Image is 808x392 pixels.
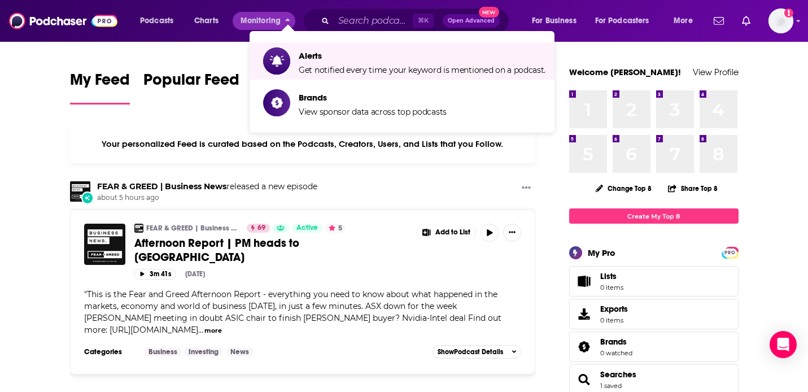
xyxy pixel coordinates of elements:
[134,224,143,233] img: FEAR & GREED | Business News
[70,70,130,104] a: My Feed
[84,224,125,265] img: Afternoon Report | PM heads to US
[226,347,254,356] a: News
[143,70,239,96] span: Popular Feed
[140,13,173,29] span: Podcasts
[97,181,317,192] h3: released a new episode
[134,236,299,264] span: Afternoon Report | PM heads to [GEOGRAPHIC_DATA]
[97,193,317,203] span: about 5 hours ago
[185,270,205,278] div: [DATE]
[600,349,632,357] a: 0 watched
[413,14,434,28] span: ⌘ K
[233,12,295,30] button: close menu
[768,8,793,33] img: User Profile
[503,224,521,242] button: Show More Button
[448,18,495,24] span: Open Advanced
[296,223,318,234] span: Active
[9,10,117,32] img: Podchaser - Follow, Share and Rate Podcasts
[573,372,596,387] a: Searches
[184,347,223,356] a: Investing
[600,316,628,324] span: 0 items
[334,12,413,30] input: Search podcasts, credits, & more...
[299,50,545,61] span: Alerts
[132,12,188,30] button: open menu
[600,304,628,314] span: Exports
[97,181,226,191] a: FEAR & GREED | Business News
[569,67,681,77] a: Welcome [PERSON_NAME]!
[589,181,659,195] button: Change Top 8
[737,11,755,31] a: Show notifications dropdown
[146,224,239,233] a: FEAR & GREED | Business News
[84,289,501,335] span: "
[600,271,617,281] span: Lists
[299,107,447,117] span: View sponsor data across top podcasts
[600,369,636,380] a: Searches
[257,223,265,234] span: 69
[573,306,596,322] span: Exports
[134,236,409,264] a: Afternoon Report | PM heads to [GEOGRAPHIC_DATA]
[667,177,718,199] button: Share Top 8
[588,247,615,258] div: My Pro
[600,337,627,347] span: Brands
[81,191,94,204] div: New Episode
[768,8,793,33] button: Show profile menu
[600,271,623,281] span: Lists
[600,284,623,291] span: 0 items
[600,382,622,390] a: 1 saved
[299,92,447,103] span: Brands
[134,269,176,280] button: 3m 41s
[84,347,135,356] h3: Categories
[709,11,728,31] a: Show notifications dropdown
[325,224,346,233] button: 5
[573,273,596,289] span: Lists
[417,224,476,242] button: Show More Button
[299,65,545,75] span: Get notified every time your keyword is mentioned on a podcast.
[313,8,520,34] div: Search podcasts, credits, & more...
[595,13,649,29] span: For Podcasters
[143,70,239,104] a: Popular Feed
[674,13,693,29] span: More
[84,289,501,335] span: This is the Fear and Greed Afternoon Report - everything you need to know about what happened in ...
[532,13,576,29] span: For Business
[479,7,499,18] span: New
[569,208,739,224] a: Create My Top 8
[187,12,225,30] a: Charts
[524,12,591,30] button: open menu
[588,12,666,30] button: open menu
[573,339,596,355] a: Brands
[600,337,632,347] a: Brands
[666,12,707,30] button: open menu
[517,181,535,195] button: Show More Button
[693,67,739,77] a: View Profile
[204,326,222,336] button: more
[723,249,737,257] span: PRO
[144,347,182,356] a: Business
[438,348,503,356] span: Show Podcast Details
[198,325,203,335] span: ...
[247,224,270,233] a: 69
[443,14,500,28] button: Open AdvancedNew
[292,224,322,233] a: Active
[770,331,797,358] div: Open Intercom Messenger
[435,228,470,237] span: Add to List
[569,266,739,297] a: Lists
[768,8,793,33] span: Logged in as jhutchinson
[569,332,739,362] span: Brands
[569,299,739,329] a: Exports
[70,181,90,202] img: FEAR & GREED | Business News
[241,13,281,29] span: Monitoring
[723,248,737,256] a: PRO
[70,70,130,96] span: My Feed
[70,125,536,163] div: Your personalized Feed is curated based on the Podcasts, Creators, Users, and Lists that you Follow.
[194,13,219,29] span: Charts
[784,8,793,18] svg: Add a profile image
[433,345,522,359] button: ShowPodcast Details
